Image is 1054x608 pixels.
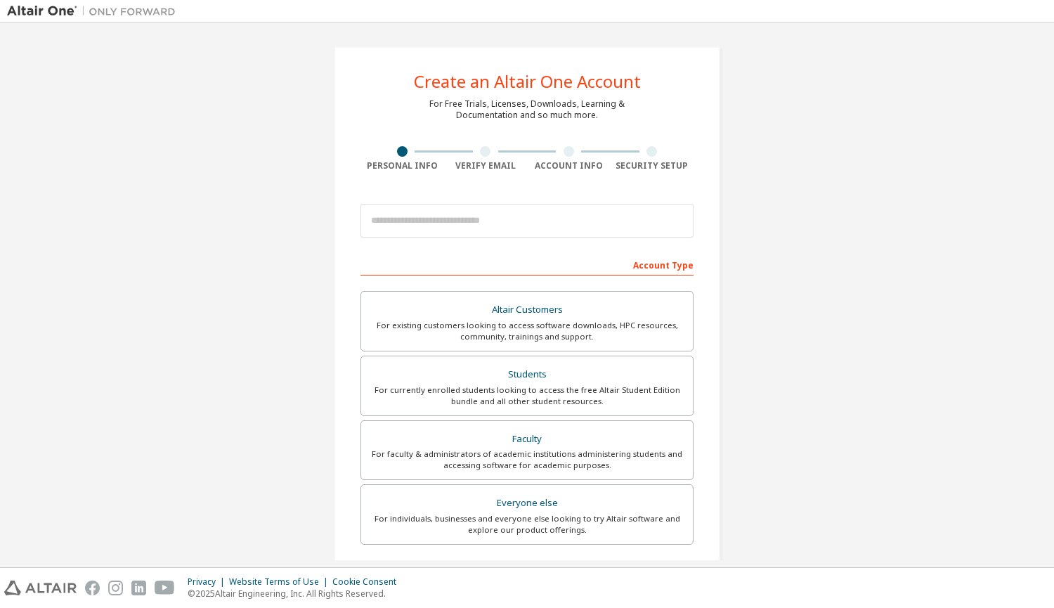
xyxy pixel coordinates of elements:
div: Students [370,365,684,384]
div: Cookie Consent [332,576,405,588]
div: For currently enrolled students looking to access the free Altair Student Edition bundle and all ... [370,384,684,407]
div: For faculty & administrators of academic institutions administering students and accessing softwa... [370,448,684,471]
div: Account Type [360,253,694,276]
img: linkedin.svg [131,581,146,595]
p: © 2025 Altair Engineering, Inc. All Rights Reserved. [188,588,405,600]
img: instagram.svg [108,581,123,595]
div: For existing customers looking to access software downloads, HPC resources, community, trainings ... [370,320,684,342]
div: Privacy [188,576,229,588]
div: Create an Altair One Account [414,73,641,90]
div: Everyone else [370,493,684,513]
div: For Free Trials, Licenses, Downloads, Learning & Documentation and so much more. [429,98,625,121]
div: Website Terms of Use [229,576,332,588]
div: Verify Email [444,160,528,172]
div: Altair Customers [370,300,684,320]
img: youtube.svg [155,581,175,595]
div: For individuals, businesses and everyone else looking to try Altair software and explore our prod... [370,513,684,536]
img: Altair One [7,4,183,18]
div: Faculty [370,429,684,449]
div: Personal Info [360,160,444,172]
img: altair_logo.svg [4,581,77,595]
div: Security Setup [611,160,694,172]
img: facebook.svg [85,581,100,595]
div: Account Info [527,160,611,172]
